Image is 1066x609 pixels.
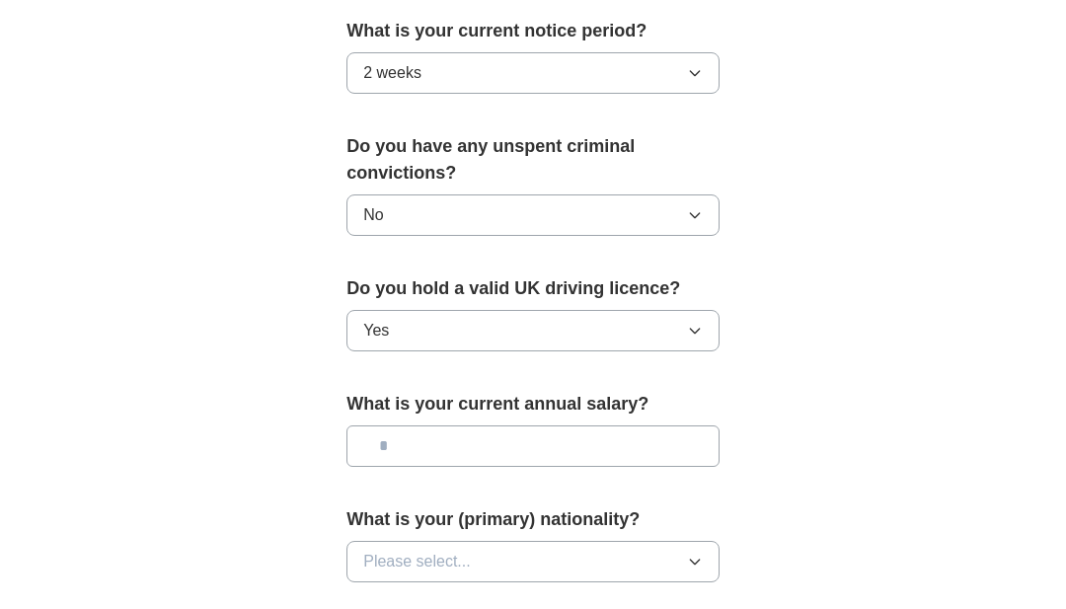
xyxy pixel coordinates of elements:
[363,551,471,574] span: Please select...
[346,507,720,534] label: What is your (primary) nationality?
[363,204,383,228] span: No
[346,19,720,45] label: What is your current notice period?
[346,134,720,188] label: Do you have any unspent criminal convictions?
[346,311,720,352] button: Yes
[363,320,389,343] span: Yes
[346,542,720,583] button: Please select...
[346,53,720,95] button: 2 weeks
[346,195,720,237] button: No
[346,392,720,419] label: What is your current annual salary?
[363,62,421,86] span: 2 weeks
[346,276,720,303] label: Do you hold a valid UK driving licence?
